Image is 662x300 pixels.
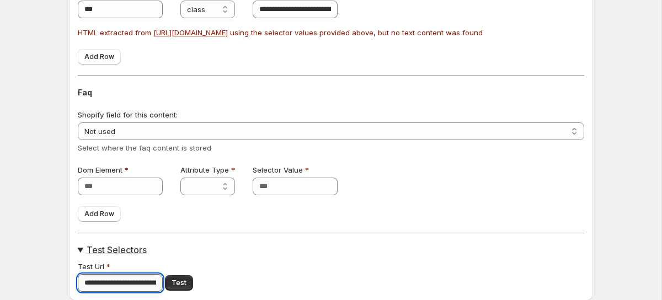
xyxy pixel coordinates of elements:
button: Add Row [78,49,121,65]
p: HTML extracted from using the selector values provided above, but no text content was found [78,27,483,38]
summary: Test Selectors [78,244,584,255]
span: Selector Value [253,165,303,174]
h3: Faq [78,87,584,98]
span: Test [172,278,186,287]
span: Select where the faq content is stored [78,143,211,152]
span: Attribute Type [180,165,229,174]
a: [URL][DOMAIN_NAME] [153,28,228,37]
span: Add Row [84,210,114,218]
span: Shopify field for this content: [78,110,178,119]
span: Add Row [84,52,114,61]
span: Dom Element [78,165,122,174]
button: Add Row [78,206,121,222]
button: Test [165,275,193,291]
span: Test Url [78,262,104,271]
